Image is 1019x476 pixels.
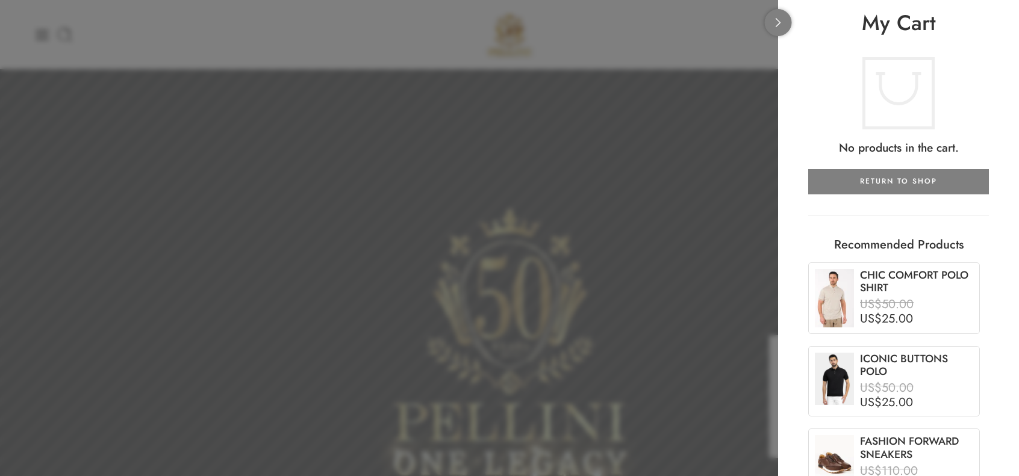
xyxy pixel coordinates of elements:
[860,310,913,327] bdi: 25.00
[860,394,913,411] bdi: 25.00
[778,36,1019,194] p: No products in the cart.
[808,169,989,194] a: RETURN TO SHOP
[860,353,973,378] a: ICONIC BUTTONS POLO
[860,269,973,294] a: CHIC COMFORT POLO SHIRT
[860,394,882,411] span: US$
[808,236,989,253] h3: Recommended Products
[860,379,914,397] bdi: 50.00
[860,310,882,327] span: US$
[860,295,882,313] span: US$
[860,435,973,460] a: FASHION FORWARD SNEAKERS
[778,9,1019,36] span: My Cart
[860,379,882,397] span: US$
[860,295,914,313] bdi: 50.00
